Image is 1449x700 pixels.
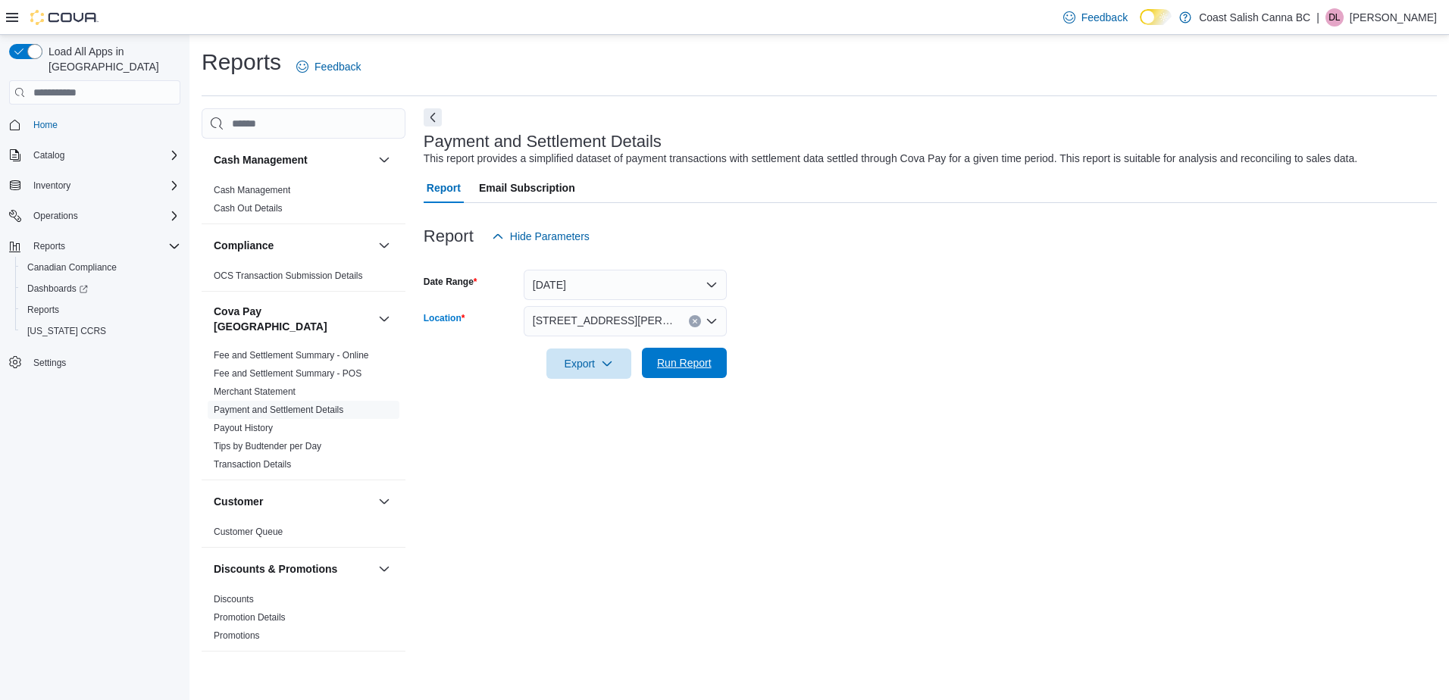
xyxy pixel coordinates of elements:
button: Inventory [3,175,186,196]
button: Cova Pay [GEOGRAPHIC_DATA] [214,304,372,334]
button: Cash Management [375,151,393,169]
span: DL [1329,8,1340,27]
a: Reports [21,301,65,319]
span: Home [33,119,58,131]
h3: Compliance [214,238,274,253]
button: Operations [27,207,84,225]
span: Feedback [1081,10,1128,25]
a: Fee and Settlement Summary - Online [214,350,369,361]
button: Compliance [375,236,393,255]
span: Inventory [33,180,70,192]
a: Promotion Details [214,612,286,623]
button: Discounts & Promotions [214,561,372,577]
h3: Discounts & Promotions [214,561,337,577]
span: Promotions [214,630,260,642]
div: This report provides a simplified dataset of payment transactions with settlement data settled th... [424,151,1357,167]
button: Compliance [214,238,372,253]
label: Location [424,312,465,324]
button: Export [546,348,631,379]
span: Export [556,348,622,379]
a: Dashboards [21,280,94,298]
input: Dark Mode [1140,9,1172,25]
span: Hide Parameters [510,229,590,244]
div: Customer [202,523,405,547]
span: Operations [33,210,78,222]
button: Inventory [27,177,77,195]
span: Canadian Compliance [21,258,180,277]
span: Payout History [214,422,273,434]
a: Fee and Settlement Summary - POS [214,368,361,379]
span: Customer Queue [214,526,283,538]
span: Dark Mode [1140,25,1141,26]
div: Cova Pay [GEOGRAPHIC_DATA] [202,346,405,480]
span: Operations [27,207,180,225]
a: Discounts [214,594,254,605]
a: Customer Queue [214,527,283,537]
p: [PERSON_NAME] [1350,8,1437,27]
button: Reports [27,237,71,255]
span: Cash Management [214,184,290,196]
span: OCS Transaction Submission Details [214,270,363,282]
span: Reports [27,237,180,255]
button: Open list of options [706,315,718,327]
button: Home [3,114,186,136]
div: Diana Lamothe [1325,8,1344,27]
span: Dashboards [27,283,88,295]
a: Promotions [214,630,260,641]
button: Canadian Compliance [15,257,186,278]
button: Clear input [689,315,701,327]
button: Run Report [642,348,727,378]
button: Catalog [27,146,70,164]
button: Settings [3,351,186,373]
span: [STREET_ADDRESS][PERSON_NAME] [533,311,674,330]
button: Discounts & Promotions [375,560,393,578]
button: Cova Pay [GEOGRAPHIC_DATA] [375,310,393,328]
a: Transaction Details [214,459,291,470]
a: Payout History [214,423,273,433]
span: Email Subscription [479,173,575,203]
span: Merchant Statement [214,386,296,398]
span: Load All Apps in [GEOGRAPHIC_DATA] [42,44,180,74]
span: Tips by Budtender per Day [214,440,321,452]
span: Inventory [27,177,180,195]
button: Catalog [3,145,186,166]
a: Feedback [1057,2,1134,33]
button: [US_STATE] CCRS [15,320,186,342]
button: Customer [375,492,393,511]
p: Coast Salish Canna BC [1199,8,1310,27]
h1: Reports [202,47,281,77]
span: Payment and Settlement Details [214,404,343,416]
button: Next [424,108,442,127]
button: Customer [214,494,372,509]
span: Cash Out Details [214,202,283,214]
button: Reports [3,236,186,257]
span: [US_STATE] CCRS [27,325,106,337]
h3: Payment and Settlement Details [424,133,662,151]
button: [DATE] [524,270,727,300]
span: Reports [33,240,65,252]
span: Settings [27,352,180,371]
button: Operations [3,205,186,227]
nav: Complex example [9,108,180,413]
span: Home [27,115,180,134]
span: Settings [33,357,66,369]
a: Payment and Settlement Details [214,405,343,415]
span: Catalog [33,149,64,161]
span: Dashboards [21,280,180,298]
img: Cova [30,10,99,25]
div: Discounts & Promotions [202,590,405,651]
span: Catalog [27,146,180,164]
h3: Customer [214,494,263,509]
span: Reports [27,304,59,316]
span: Transaction Details [214,458,291,470]
button: Hide Parameters [486,221,596,252]
span: Run Report [657,355,712,370]
a: Cash Out Details [214,203,283,214]
div: Cash Management [202,181,405,223]
span: Reports [21,301,180,319]
span: Fee and Settlement Summary - POS [214,367,361,380]
a: Feedback [290,52,367,82]
button: Cash Management [214,152,372,167]
span: Canadian Compliance [27,261,117,273]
